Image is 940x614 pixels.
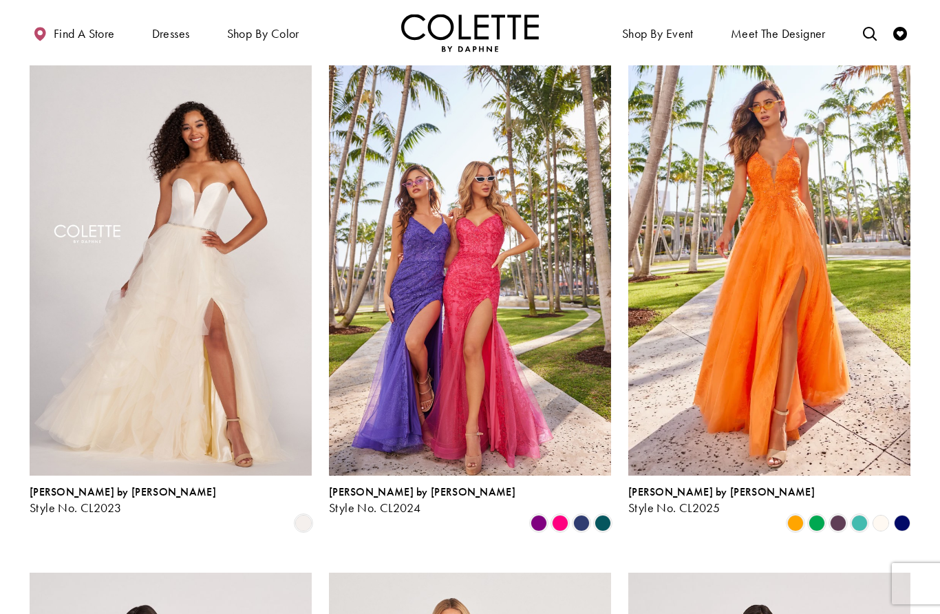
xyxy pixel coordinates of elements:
[628,65,910,476] a: Visit Colette by Daphne Style No. CL2025 Page
[622,27,694,41] span: Shop By Event
[30,485,216,499] span: [PERSON_NAME] by [PERSON_NAME]
[787,515,804,531] i: Orange
[573,515,590,531] i: Navy Blue
[873,515,889,531] i: Diamond White
[595,515,611,531] i: Spruce
[30,65,312,476] a: Visit Colette by Daphne Style No. CL2023 Page
[727,14,829,52] a: Meet the designer
[859,14,880,52] a: Toggle search
[149,14,193,52] span: Dresses
[329,486,515,515] div: Colette by Daphne Style No. CL2024
[54,27,115,41] span: Find a store
[628,500,720,516] span: Style No. CL2025
[30,14,118,52] a: Find a store
[401,14,539,52] a: Visit Home Page
[851,515,868,531] i: Turquoise
[628,486,815,515] div: Colette by Daphne Style No. CL2025
[890,14,910,52] a: Check Wishlist
[628,485,815,499] span: [PERSON_NAME] by [PERSON_NAME]
[894,515,910,531] i: Sapphire
[552,515,568,531] i: Hot Pink
[329,500,420,516] span: Style No. CL2024
[30,500,121,516] span: Style No. CL2023
[830,515,846,531] i: Plum
[329,65,611,476] a: Visit Colette by Daphne Style No. CL2024 Page
[619,14,697,52] span: Shop By Event
[227,27,299,41] span: Shop by color
[224,14,303,52] span: Shop by color
[531,515,547,531] i: Purple
[809,515,825,531] i: Emerald
[401,14,539,52] img: Colette by Daphne
[152,27,190,41] span: Dresses
[731,27,826,41] span: Meet the designer
[30,486,216,515] div: Colette by Daphne Style No. CL2023
[329,485,515,499] span: [PERSON_NAME] by [PERSON_NAME]
[295,515,312,531] i: Ivory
